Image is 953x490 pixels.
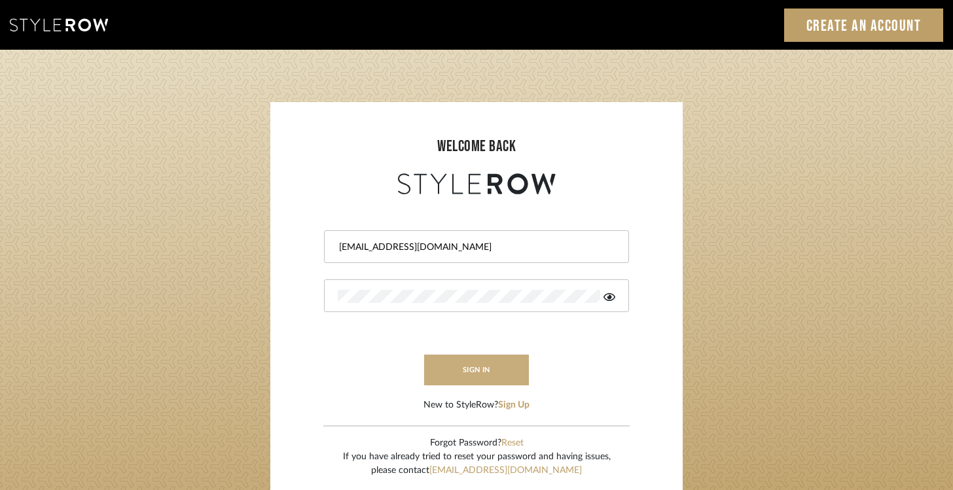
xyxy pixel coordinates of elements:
a: Create an Account [784,9,944,42]
a: [EMAIL_ADDRESS][DOMAIN_NAME] [429,466,582,475]
div: If you have already tried to reset your password and having issues, please contact [343,450,611,478]
input: Email Address [338,241,612,254]
button: Reset [501,436,524,450]
button: sign in [424,355,529,385]
div: New to StyleRow? [423,398,530,412]
div: welcome back [283,135,670,158]
div: Forgot Password? [343,436,611,450]
button: Sign Up [498,398,530,412]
